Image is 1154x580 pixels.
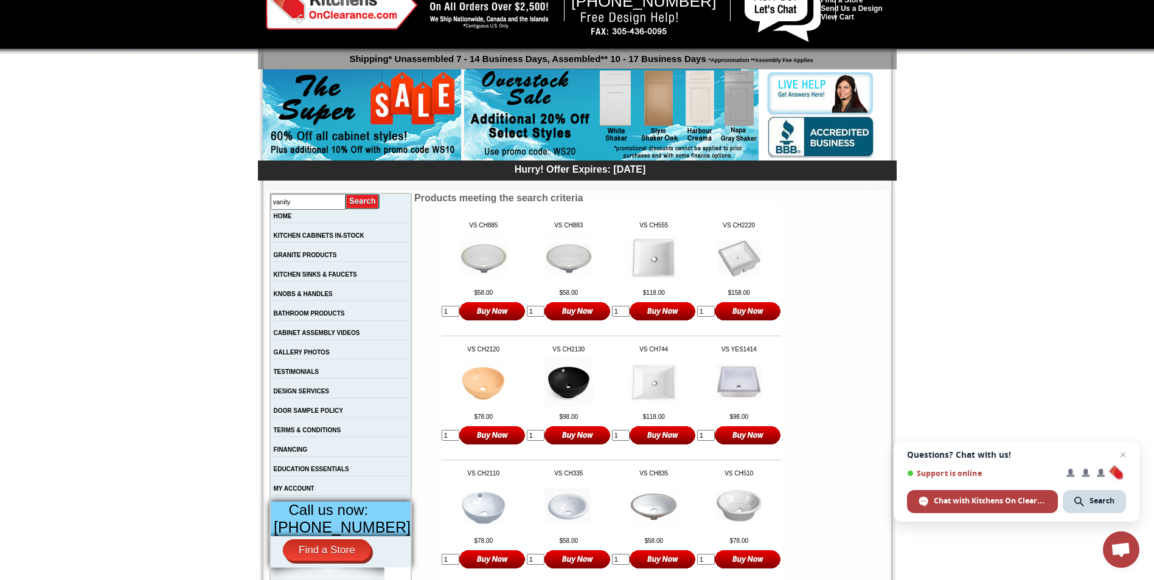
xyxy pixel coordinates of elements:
td: VS CH2120 [442,346,526,353]
input: Buy Now [459,301,526,321]
td: VS CH2130 [527,346,611,353]
td: Products meeting the search criteria [414,193,808,204]
td: VS CH2220 [697,222,781,229]
img: VS CH2220 [715,234,763,283]
td: VS YES1414 [697,346,781,353]
span: Close chat [1116,447,1130,462]
img: VS CH555 [625,234,683,283]
td: $118.00 [612,289,696,296]
a: KITCHEN CABINETS IN-STOCK [274,232,364,239]
td: VS CH744 [612,346,696,353]
a: Find a Store [283,539,371,561]
a: CABINET ASSEMBLY VIDEOS [274,330,360,336]
td: VS CH883 [527,222,611,229]
img: VS CH2120 [459,358,509,407]
td: $98.00 [527,413,611,420]
p: Shipping* Unassembled 7 - 14 Business Days, Assembled** 10 - 17 Business Days [264,48,897,64]
span: Call us now: [289,502,369,518]
img: VS CH2130 [544,358,593,407]
div: Chat with Kitchens On Clearance [907,490,1058,513]
td: $98.00 [697,413,781,420]
div: Open chat [1103,531,1139,568]
input: Buy Now [630,301,696,321]
td: VS CH835 [612,470,696,477]
span: *Approximation **Assembly Fee Applies [706,54,813,63]
img: VS CH835 [628,482,680,531]
input: Buy Now [715,549,781,569]
span: [PHONE_NUMBER] [274,519,411,536]
input: Buy Now [630,549,696,569]
img: VS CH885 [459,234,508,283]
a: HOME [274,213,292,219]
a: BATHROOM PRODUCTS [274,310,345,317]
td: $58.00 [612,537,696,544]
input: Buy Now [630,425,696,445]
span: Questions? Chat with us! [907,450,1126,460]
td: $58.00 [527,537,611,544]
a: KITCHEN SINKS & FAUCETS [274,271,357,278]
input: Submit [346,193,380,210]
td: VS CH335 [527,470,611,477]
img: VS CH744 [625,358,683,407]
span: Chat with Kitchens On Clearance [934,495,1046,506]
img: VS CH2110 [459,482,509,531]
a: DOOR SAMPLE POLICY [274,407,343,414]
a: Send Us a Design [821,4,882,13]
a: DESIGN SERVICES [274,388,330,395]
td: $58.00 [527,289,611,296]
img: VS CH883 [544,234,593,283]
span: Search [1090,495,1114,506]
div: Search [1063,490,1126,513]
td: $118.00 [612,413,696,420]
input: Buy Now [715,425,781,445]
td: $78.00 [442,413,526,420]
a: FINANCING [274,446,308,453]
td: $78.00 [697,537,781,544]
a: KNOBS & HANDLES [274,291,333,297]
td: $158.00 [697,289,781,296]
td: $58.00 [442,289,526,296]
input: Buy Now [544,301,611,321]
a: GRANITE PRODUCTS [274,252,337,258]
a: EDUCATION ESSENTIALS [274,466,349,472]
div: Hurry! Offer Expires: [DATE] [264,162,897,175]
img: VS CH510 [715,482,763,531]
input: Buy Now [459,549,526,569]
td: VS CH885 [442,222,526,229]
input: Buy Now [459,425,526,445]
input: Buy Now [715,301,781,321]
a: GALLERY PHOTOS [274,349,330,356]
td: VS CH2110 [442,470,526,477]
input: Buy Now [544,549,611,569]
span: Support is online [907,469,1058,478]
input: Buy Now [544,425,611,445]
a: View Cart [821,13,853,21]
td: $78.00 [442,537,526,544]
a: TERMS & CONDITIONS [274,427,341,433]
td: VS CH510 [697,470,781,477]
td: VS CH555 [612,222,696,229]
img: VS CH335 [544,482,593,531]
img: VS YES1414 [715,358,763,407]
a: MY ACCOUNT [274,485,315,492]
a: TESTIMONIALS [274,368,319,375]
